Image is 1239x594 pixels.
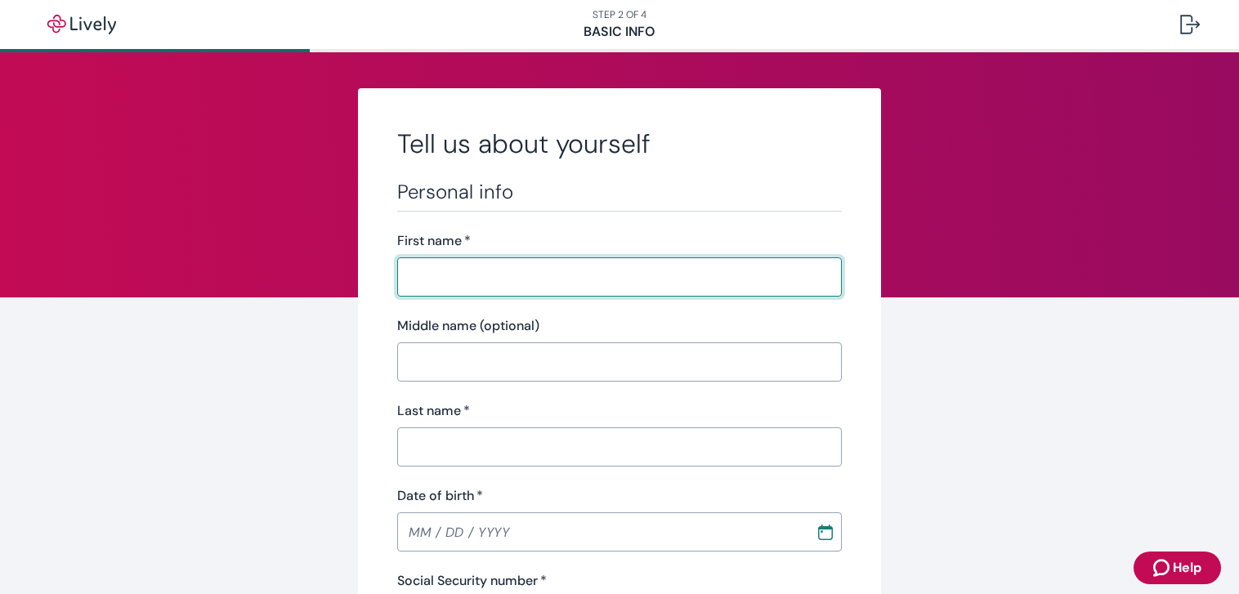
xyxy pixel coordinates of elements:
label: Last name [397,401,470,421]
svg: Zendesk support icon [1153,558,1173,578]
input: MM / DD / YYYY [397,516,804,548]
span: Help [1173,558,1201,578]
label: Middle name (optional) [397,316,539,336]
button: Log out [1167,5,1213,44]
button: Zendesk support iconHelp [1134,552,1221,584]
label: Social Security number [397,571,547,591]
h3: Personal info [397,180,842,204]
button: Choose date [811,517,840,547]
label: First name [397,231,471,251]
svg: Calendar [817,524,834,540]
label: Date of birth [397,486,483,506]
img: Lively [36,15,127,34]
h2: Tell us about yourself [397,127,842,160]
